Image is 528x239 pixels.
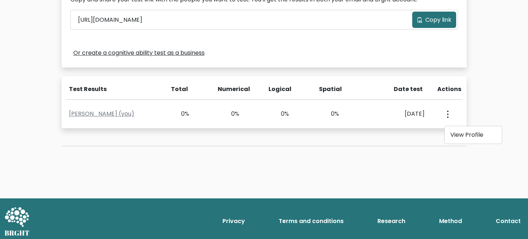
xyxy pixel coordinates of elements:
[169,110,189,118] div: 0%
[269,85,290,94] div: Logical
[374,214,408,228] a: Research
[425,16,451,24] span: Copy link
[218,110,239,118] div: 0%
[319,85,340,94] div: Spatial
[69,110,134,118] a: [PERSON_NAME] (you)
[218,85,239,94] div: Numerical
[437,85,462,94] div: Actions
[276,214,347,228] a: Terms and conditions
[412,12,456,28] button: Copy link
[370,85,429,94] div: Date test
[269,110,289,118] div: 0%
[368,110,425,118] div: [DATE]
[73,49,205,57] a: Or create a cognitive ability test as a business
[69,85,159,94] div: Test Results
[167,85,188,94] div: Total
[445,129,502,141] a: View Profile
[436,214,465,228] a: Method
[318,110,339,118] div: 0%
[493,214,524,228] a: Contact
[220,214,248,228] a: Privacy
